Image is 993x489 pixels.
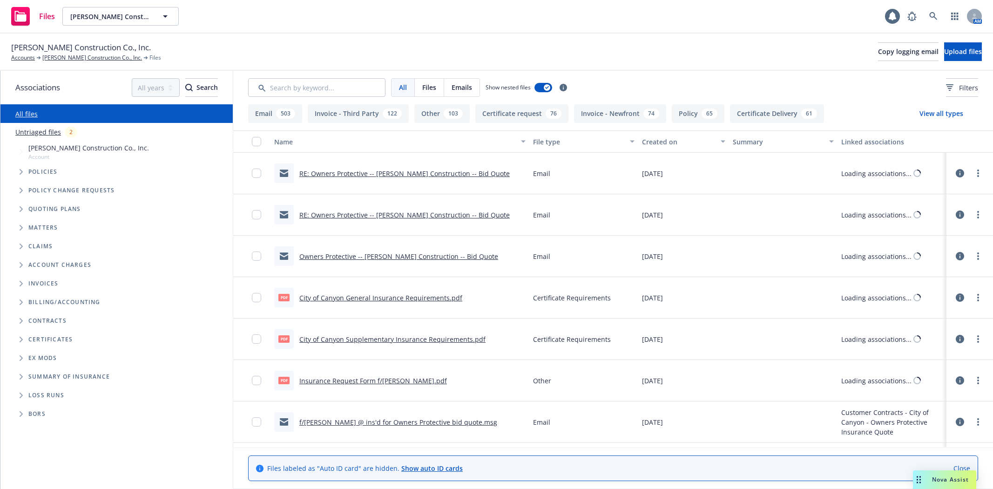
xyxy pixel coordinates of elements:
div: Customer Contracts - City of Canyon - Owners Protective Insurance Quote [841,407,943,437]
button: View all types [905,104,978,123]
span: Filters [946,83,978,93]
div: Loading associations... [841,210,912,220]
a: [PERSON_NAME] Construction Co., Inc. [42,54,142,62]
button: Filters [946,78,978,97]
a: Insurance Request Form f/[PERSON_NAME].pdf [299,376,447,385]
button: Created on [638,130,729,153]
button: Invoice - Newfront [574,104,666,123]
input: Toggle Row Selected [252,251,261,261]
button: Summary [729,130,838,153]
span: Summary of insurance [28,374,110,380]
input: Toggle Row Selected [252,293,261,302]
span: Copy logging email [878,47,939,56]
div: Loading associations... [841,251,912,261]
a: Search [924,7,943,26]
a: Files [7,3,59,29]
span: Account [28,153,149,161]
button: Policy [672,104,724,123]
button: Certificate Delivery [730,104,824,123]
span: Show nested files [486,83,531,91]
div: Created on [642,137,715,147]
input: Toggle Row Selected [252,417,261,427]
a: Close [953,463,970,473]
a: City of Canyon Supplementary Insurance Requirements.pdf [299,335,486,344]
span: Loss Runs [28,393,64,398]
input: Toggle Row Selected [252,169,261,178]
a: more [973,209,984,220]
button: Upload files [944,42,982,61]
input: Select all [252,137,261,146]
span: Associations [15,81,60,94]
span: Claims [28,244,53,249]
span: Email [533,169,550,178]
button: Linked associations [838,130,946,153]
span: Ex Mods [28,355,57,361]
span: Billing/Accounting [28,299,101,305]
a: more [973,333,984,345]
span: Emails [452,82,472,92]
a: more [973,375,984,386]
span: [PERSON_NAME] Construction Co., Inc. [28,143,149,153]
span: Quoting plans [28,206,81,212]
span: Certificates [28,337,73,342]
a: Show auto ID cards [401,464,463,473]
button: Nova Assist [913,470,976,489]
button: Certificate request [475,104,568,123]
button: SearchSearch [185,78,218,97]
span: Matters [28,225,58,231]
div: 61 [801,109,817,119]
div: Loading associations... [841,334,912,344]
a: RE: Owners Protective -- [PERSON_NAME] Construction -- Bid Quote [299,211,510,219]
button: Email [248,104,302,123]
span: Files labeled as "Auto ID card" are hidden. [267,463,463,473]
span: BORs [28,411,46,417]
div: 122 [383,109,402,119]
input: Toggle Row Selected [252,376,261,385]
span: Upload files [944,47,982,56]
span: [DATE] [642,251,663,261]
button: Invoice - Third Party [308,104,409,123]
div: Loading associations... [841,293,912,303]
span: Email [533,417,550,427]
span: [DATE] [642,334,663,344]
div: Name [274,137,515,147]
a: f/[PERSON_NAME] @ ins'd for Owners Protective bid quote.msg [299,418,497,427]
input: Search by keyword... [248,78,385,97]
a: more [973,292,984,303]
span: [PERSON_NAME] Construction Co., Inc. [11,41,151,54]
div: 74 [643,109,659,119]
button: File type [529,130,638,153]
span: pdf [278,294,290,301]
span: Certificate Requirements [533,293,611,303]
a: Owners Protective -- [PERSON_NAME] Construction -- Bid Quote [299,252,498,261]
span: Certificate Requirements [533,334,611,344]
button: [PERSON_NAME] Construction Co., Inc. [62,7,179,26]
span: [DATE] [642,293,663,303]
div: Summary [733,137,824,147]
span: Invoices [28,281,59,286]
a: Switch app [946,7,964,26]
span: Account charges [28,262,91,268]
div: 76 [546,109,561,119]
span: Email [533,251,550,261]
div: 103 [444,109,463,119]
span: Files [422,82,436,92]
span: [DATE] [642,417,663,427]
a: RE: Owners Protective -- [PERSON_NAME] Construction -- Bid Quote [299,169,510,178]
span: pdf [278,335,290,342]
div: Linked associations [841,137,943,147]
div: 503 [276,109,295,119]
span: All [399,82,407,92]
div: File type [533,137,624,147]
span: Email [533,210,550,220]
span: [DATE] [642,376,663,386]
span: Files [149,54,161,62]
div: Search [185,79,218,96]
span: Files [39,13,55,20]
button: Copy logging email [878,42,939,61]
div: 2 [65,127,77,137]
input: Toggle Row Selected [252,210,261,219]
span: Policies [28,169,58,175]
svg: Search [185,84,193,91]
a: more [973,416,984,428]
